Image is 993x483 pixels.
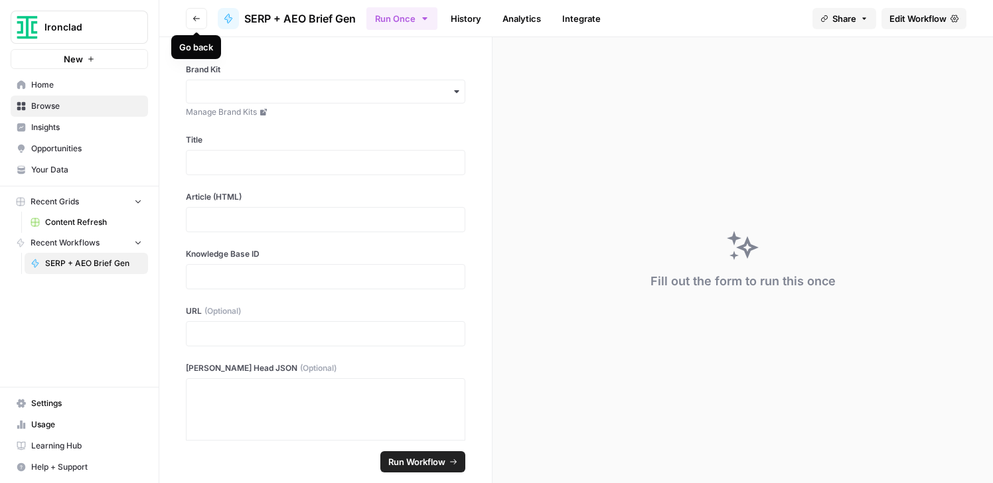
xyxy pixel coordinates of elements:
label: [PERSON_NAME] Head JSON [186,362,465,374]
button: Share [812,8,876,29]
button: Workspace: Ironclad [11,11,148,44]
span: SERP + AEO Brief Gen [244,11,356,27]
span: (Optional) [300,362,337,374]
a: Analytics [495,8,549,29]
label: Article (HTML) [186,191,465,203]
button: Recent Grids [11,192,148,212]
a: SERP + AEO Brief Gen [25,253,148,274]
button: Run Workflow [380,451,465,472]
span: Opportunities [31,143,142,155]
a: Browse [11,96,148,117]
span: (Optional) [204,305,241,317]
a: Opportunities [11,138,148,159]
span: Recent Grids [31,196,79,208]
div: Fill out the form to run this once [650,272,836,291]
a: Your Data [11,159,148,180]
span: Help + Support [31,461,142,473]
span: New [64,52,83,66]
a: SERP + AEO Brief Gen [218,8,356,29]
a: Usage [11,414,148,435]
label: Knowledge Base ID [186,248,465,260]
span: Settings [31,397,142,409]
a: Integrate [554,8,609,29]
span: Learning Hub [31,440,142,452]
span: Run Workflow [388,455,445,468]
img: Ironclad Logo [15,15,39,39]
span: Edit Workflow [889,12,947,25]
a: History [443,8,489,29]
span: Content Refresh [45,216,142,228]
span: Browse [31,100,142,112]
a: Edit Workflow [881,8,966,29]
span: Usage [31,419,142,431]
a: Manage Brand Kits [186,106,465,118]
span: SERP + AEO Brief Gen [45,257,142,269]
a: Settings [11,393,148,414]
span: Recent Workflows [31,237,100,249]
a: Home [11,74,148,96]
a: Content Refresh [25,212,148,233]
a: Insights [11,117,148,138]
span: Home [31,79,142,91]
span: Ironclad [44,21,125,34]
label: URL [186,305,465,317]
button: Run Once [366,7,437,30]
button: Help + Support [11,456,148,478]
label: Brand Kit [186,64,465,76]
button: New [11,49,148,69]
span: Insights [31,121,142,133]
span: Share [832,12,856,25]
button: Recent Workflows [11,233,148,253]
span: Your Data [31,164,142,176]
label: Title [186,134,465,146]
a: Learning Hub [11,435,148,456]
